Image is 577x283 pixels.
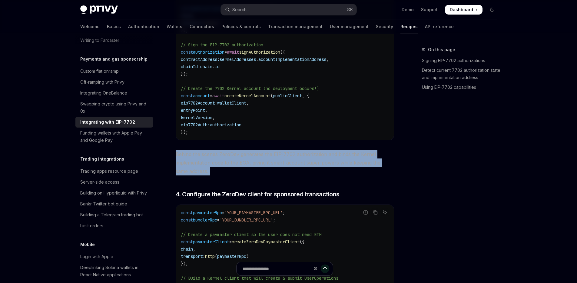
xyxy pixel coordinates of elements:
span: = [229,239,232,245]
div: Funding wallets with Apple Pay and Google Pay [80,129,149,144]
div: Custom fiat onramp [80,68,119,75]
span: , [246,100,249,106]
div: Login with Apple [80,253,113,260]
a: Transaction management [268,19,323,34]
span: }); [181,129,188,135]
span: ⌘ K [347,7,353,12]
div: Swapping crypto using Privy and 0x [80,100,149,115]
span: Behind the scenes ZeroDev generates the EIP-7702 authorization and binds the Kernel implementatio... [176,150,394,175]
a: Basics [107,19,121,34]
a: User management [330,19,369,34]
span: 4. Configure the ZeroDev client for sponsored transactions [176,190,340,198]
span: createKernelAccount [224,93,270,98]
img: dark logo [80,5,118,14]
span: , [326,57,329,62]
a: Detect current 7702 authorization state and implementation address [422,65,502,82]
span: ; [283,210,285,215]
a: Custom fiat onramp [75,66,153,77]
div: Building on Hyperliquid with Privy [80,189,147,197]
span: signAuthorization [239,49,280,55]
span: http [205,254,215,259]
span: , [205,108,207,113]
span: . [212,64,215,69]
a: Swapping crypto using Privy and 0x [75,98,153,117]
span: createZeroDevPaymasterClient [232,239,300,245]
button: Send message [321,265,329,273]
a: Off-ramping with Privy [75,77,153,88]
span: // Sign the EIP-7702 authorization [181,42,263,48]
a: Trading apps resource page [75,166,153,177]
button: Open search [221,4,356,15]
span: paymasterClient [193,239,229,245]
div: Trading apps resource page [80,168,138,175]
span: const [181,93,193,98]
span: ( [215,254,217,259]
a: API reference [425,19,454,34]
span: // Create a paymaster client so the user does not need ETH [181,232,321,237]
span: bundlerRpc [193,217,217,223]
span: transport: [181,254,205,259]
span: On this page [428,46,455,53]
a: Connectors [190,19,214,34]
a: Bankr Twitter bot guide [75,198,153,209]
span: walletClient [217,100,246,106]
div: Deeplinking Solana wallets in React Native applications [80,264,149,278]
button: Report incorrect code [362,208,370,216]
span: await [227,49,239,55]
a: Using EIP-7702 capabilities [422,82,502,92]
a: Deeplinking Solana wallets in React Native applications [75,262,153,280]
span: 'YOUR_PAYMASTER_RPC_URL' [224,210,283,215]
span: = [222,210,224,215]
span: = [217,217,220,223]
a: Funding wallets with Apple Pay and Google Pay [75,128,153,146]
span: 'YOUR_BUNDLER_RPC_URL' [220,217,273,223]
h5: Mobile [80,241,95,248]
span: paymasterRpc [217,254,246,259]
a: Signing EIP-7702 authorizations [422,56,502,65]
button: Copy the contents from the code block [371,208,379,216]
div: Off-ramping with Privy [80,78,124,86]
span: await [212,93,224,98]
input: Ask a question... [243,262,311,275]
div: Limit orders [80,222,103,229]
span: ) [246,254,249,259]
button: Ask AI [381,208,389,216]
span: }); [181,71,188,77]
span: ({ [300,239,304,245]
span: chain [200,64,212,69]
span: publicClient [273,93,302,98]
span: ; [273,217,275,223]
span: paymasterRpc [193,210,222,215]
a: Recipes [400,19,418,34]
span: , [193,246,195,252]
span: , { [302,93,309,98]
span: accountImplementationAddress [258,57,326,62]
span: account [193,93,210,98]
span: kernelAddresses [220,57,256,62]
span: const [181,210,193,215]
span: authorization [210,122,241,128]
a: Wallets [167,19,182,34]
a: Login with Apple [75,251,153,262]
span: id [215,64,220,69]
span: entryPoint [181,108,205,113]
a: Authentication [128,19,159,34]
span: chainId: [181,64,200,69]
div: Integrating with EIP-7702 [80,118,135,126]
div: Bankr Twitter bot guide [80,200,127,208]
span: ({ [280,49,285,55]
span: contractAddress: [181,57,220,62]
a: Security [376,19,393,34]
span: ( [270,93,273,98]
a: Policies & controls [221,19,261,34]
span: = [224,49,227,55]
span: const [181,239,193,245]
span: = [210,93,212,98]
a: Server-side access [75,177,153,188]
span: const [181,217,193,223]
h5: Payments and gas sponsorship [80,55,148,63]
a: Welcome [80,19,100,34]
div: Integrating OneBalance [80,89,127,97]
div: Building a Telegram trading bot [80,211,143,218]
a: Integrating with EIP-7702 [75,117,153,128]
